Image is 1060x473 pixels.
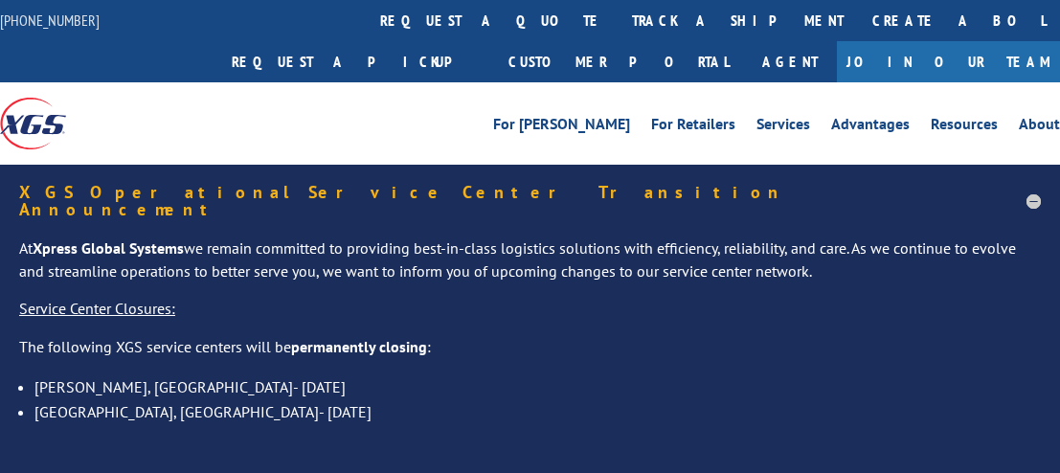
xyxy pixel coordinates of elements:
[19,237,1041,299] p: At we remain committed to providing best-in-class logistics solutions with efficiency, reliabilit...
[1019,117,1060,138] a: About
[34,399,1041,424] li: [GEOGRAPHIC_DATA], [GEOGRAPHIC_DATA]- [DATE]
[931,117,998,138] a: Resources
[493,117,630,138] a: For [PERSON_NAME]
[34,374,1041,399] li: [PERSON_NAME], [GEOGRAPHIC_DATA]- [DATE]
[19,336,1041,374] p: The following XGS service centers will be :
[217,41,494,82] a: Request a pickup
[19,299,175,318] u: Service Center Closures:
[291,337,427,356] strong: permanently closing
[743,41,837,82] a: Agent
[33,238,184,258] strong: Xpress Global Systems
[19,184,1041,218] h5: XGS Operational Service Center Transition Announcement
[494,41,743,82] a: Customer Portal
[837,41,1060,82] a: Join Our Team
[831,117,910,138] a: Advantages
[651,117,735,138] a: For Retailers
[756,117,810,138] a: Services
